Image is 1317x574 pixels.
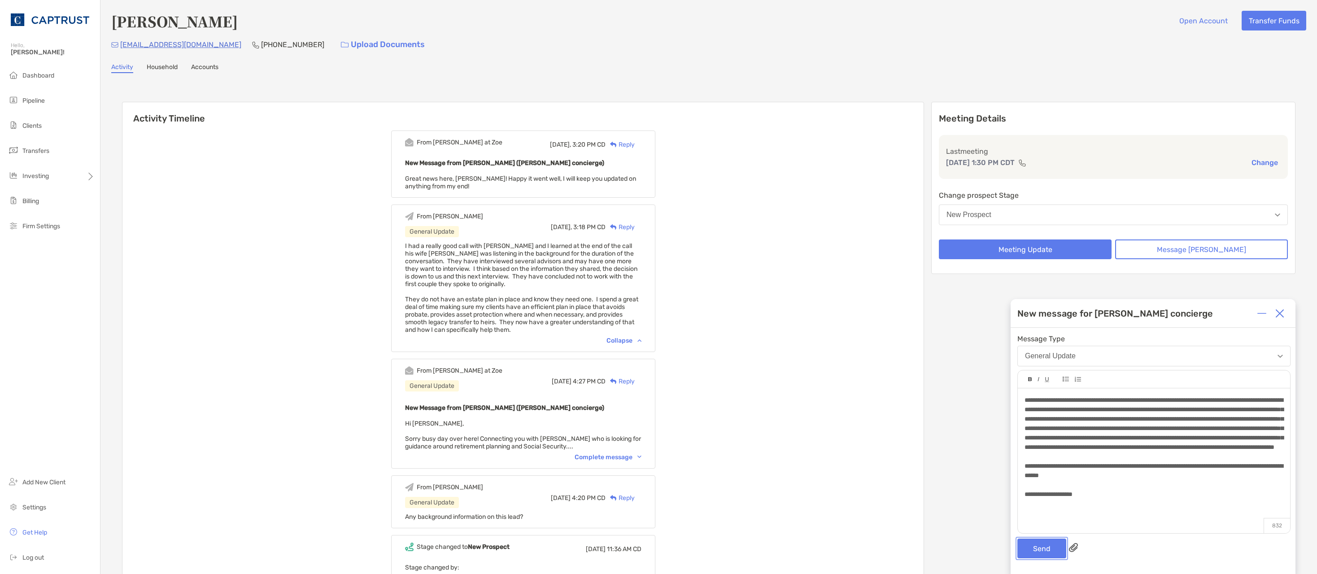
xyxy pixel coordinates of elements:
[610,378,617,384] img: Reply icon
[405,513,523,521] span: Any background information on this lead?
[1074,377,1081,382] img: Editor control icon
[939,113,1288,124] p: Meeting Details
[122,102,924,124] h6: Activity Timeline
[22,504,46,511] span: Settings
[1017,346,1291,366] button: General Update
[405,380,459,391] div: General Update
[1017,308,1213,319] div: New message for [PERSON_NAME] concierge
[1069,543,1078,552] img: paperclip attachments
[1038,377,1039,382] img: Editor control icon
[939,239,1112,259] button: Meeting Update
[8,120,19,130] img: clients icon
[1242,11,1306,30] button: Transfer Funds
[1017,539,1066,558] button: Send
[1275,213,1280,217] img: Open dropdown arrow
[468,543,510,551] b: New Prospect
[22,147,49,155] span: Transfers
[946,157,1015,168] p: [DATE] 1:30 PM CDT
[8,95,19,105] img: pipeline icon
[606,377,635,386] div: Reply
[22,122,42,130] span: Clients
[405,138,414,147] img: Event icon
[405,226,459,237] div: General Update
[606,140,635,149] div: Reply
[8,70,19,80] img: dashboard icon
[8,501,19,512] img: settings icon
[405,159,604,167] b: New Message from [PERSON_NAME] ([PERSON_NAME] concierge)
[572,494,606,502] span: 4:20 PM CD
[8,145,19,156] img: transfers icon
[1264,518,1290,533] p: 832
[22,554,44,561] span: Log out
[637,456,641,458] img: Chevron icon
[417,139,502,146] div: From [PERSON_NAME] at Zoe
[1275,309,1284,318] img: Close
[405,366,414,375] img: Event icon
[405,242,638,334] span: I had a really good call with [PERSON_NAME] and I learned at the end of the call his wife [PERSON...
[610,224,617,230] img: Reply icon
[573,378,606,385] span: 4:27 PM CD
[1172,11,1234,30] button: Open Account
[405,497,459,508] div: General Update
[606,493,635,503] div: Reply
[606,337,641,344] div: Collapse
[405,483,414,491] img: Event icon
[1018,159,1026,166] img: communication type
[191,63,218,73] a: Accounts
[417,543,510,551] div: Stage changed to
[607,545,641,553] span: 11:36 AM CD
[610,142,617,148] img: Reply icon
[252,41,259,48] img: Phone Icon
[1063,377,1069,382] img: Editor control icon
[22,529,47,536] span: Get Help
[417,483,483,491] div: From [PERSON_NAME]
[946,211,991,219] div: New Prospect
[1115,239,1288,259] button: Message [PERSON_NAME]
[22,197,39,205] span: Billing
[341,42,349,48] img: button icon
[575,453,641,461] div: Complete message
[405,404,604,412] b: New Message from [PERSON_NAME] ([PERSON_NAME] concierge)
[11,48,95,56] span: [PERSON_NAME]!
[147,63,178,73] a: Household
[405,175,636,190] span: Great news here, [PERSON_NAME]! Happy it went well, I will keep you updated on anything from my end!
[1045,377,1049,382] img: Editor control icon
[335,35,431,54] a: Upload Documents
[8,195,19,206] img: billing icon
[417,213,483,220] div: From [PERSON_NAME]
[1278,355,1283,358] img: Open dropdown arrow
[572,141,606,148] span: 3:20 PM CD
[120,39,241,50] p: [EMAIL_ADDRESS][DOMAIN_NAME]
[22,72,54,79] span: Dashboard
[405,420,641,450] span: Hi [PERSON_NAME], Sorry busy day over here! Connecting you with [PERSON_NAME] who is looking for ...
[11,4,89,36] img: CAPTRUST Logo
[8,170,19,181] img: investing icon
[405,543,414,551] img: Event icon
[405,562,641,573] p: Stage changed by:
[550,141,571,148] span: [DATE],
[22,172,49,180] span: Investing
[606,222,635,232] div: Reply
[552,378,571,385] span: [DATE]
[939,190,1288,201] p: Change prospect Stage
[551,494,571,502] span: [DATE]
[417,367,502,374] div: From [PERSON_NAME] at Zoe
[1257,309,1266,318] img: Expand or collapse
[22,222,60,230] span: Firm Settings
[22,478,65,486] span: Add New Client
[637,339,641,342] img: Chevron icon
[1028,377,1032,382] img: Editor control icon
[22,97,45,104] span: Pipeline
[261,39,324,50] p: [PHONE_NUMBER]
[1017,335,1291,343] span: Message Type
[551,223,572,231] span: [DATE],
[610,495,617,501] img: Reply icon
[8,526,19,537] img: get-help icon
[1249,158,1281,167] button: Change
[8,476,19,487] img: add_new_client icon
[946,146,1281,157] p: Last meeting
[939,204,1288,225] button: New Prospect
[573,223,606,231] span: 3:18 PM CD
[111,11,238,31] h4: [PERSON_NAME]
[8,552,19,562] img: logout icon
